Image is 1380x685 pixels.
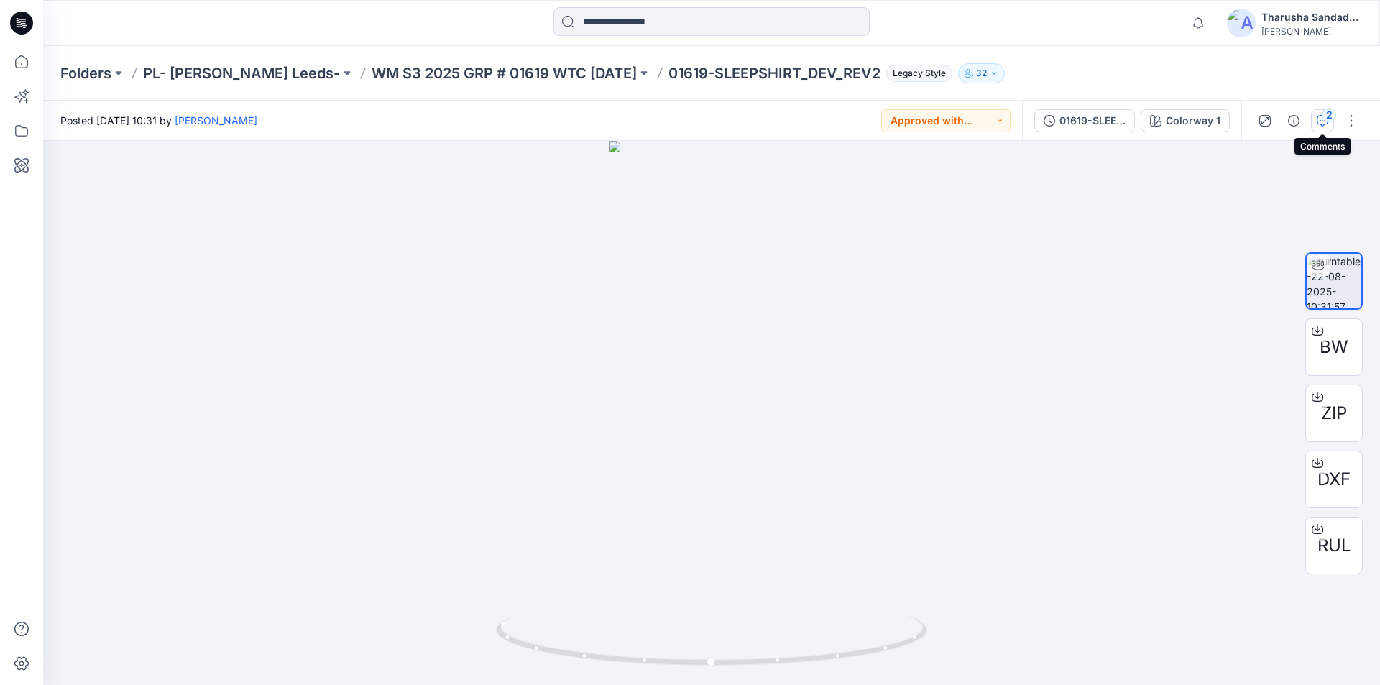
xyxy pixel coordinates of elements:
div: [PERSON_NAME] [1261,26,1362,37]
div: Tharusha Sandadeepa [1261,9,1362,26]
a: [PERSON_NAME] [175,114,257,127]
a: PL- [PERSON_NAME] Leeds- [143,63,340,83]
span: BW [1320,334,1348,360]
span: RUL [1317,533,1351,558]
span: Posted [DATE] 10:31 by [60,113,257,128]
a: WM S3 2025 GRP # 01619 WTC [DATE] [372,63,637,83]
div: Colorway 1 [1166,113,1220,129]
button: 01619-SLEEPSHIRT_DEV_REV2 [1034,109,1135,132]
span: Legacy Style [886,65,952,82]
button: 32 [958,63,1005,83]
button: Colorway 1 [1141,109,1230,132]
button: 2 [1311,109,1334,132]
div: 2 [1322,108,1336,122]
span: ZIP [1321,400,1347,426]
div: 01619-SLEEPSHIRT_DEV_REV2 [1059,113,1126,129]
button: Legacy Style [880,63,952,83]
a: Folders [60,63,111,83]
img: turntable-22-08-2025-10:31:57 [1307,254,1361,308]
button: Details [1282,109,1305,132]
p: 01619-SLEEPSHIRT_DEV_REV2 [668,63,880,83]
span: DXF [1317,466,1351,492]
p: 32 [976,65,987,81]
img: avatar [1227,9,1256,37]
